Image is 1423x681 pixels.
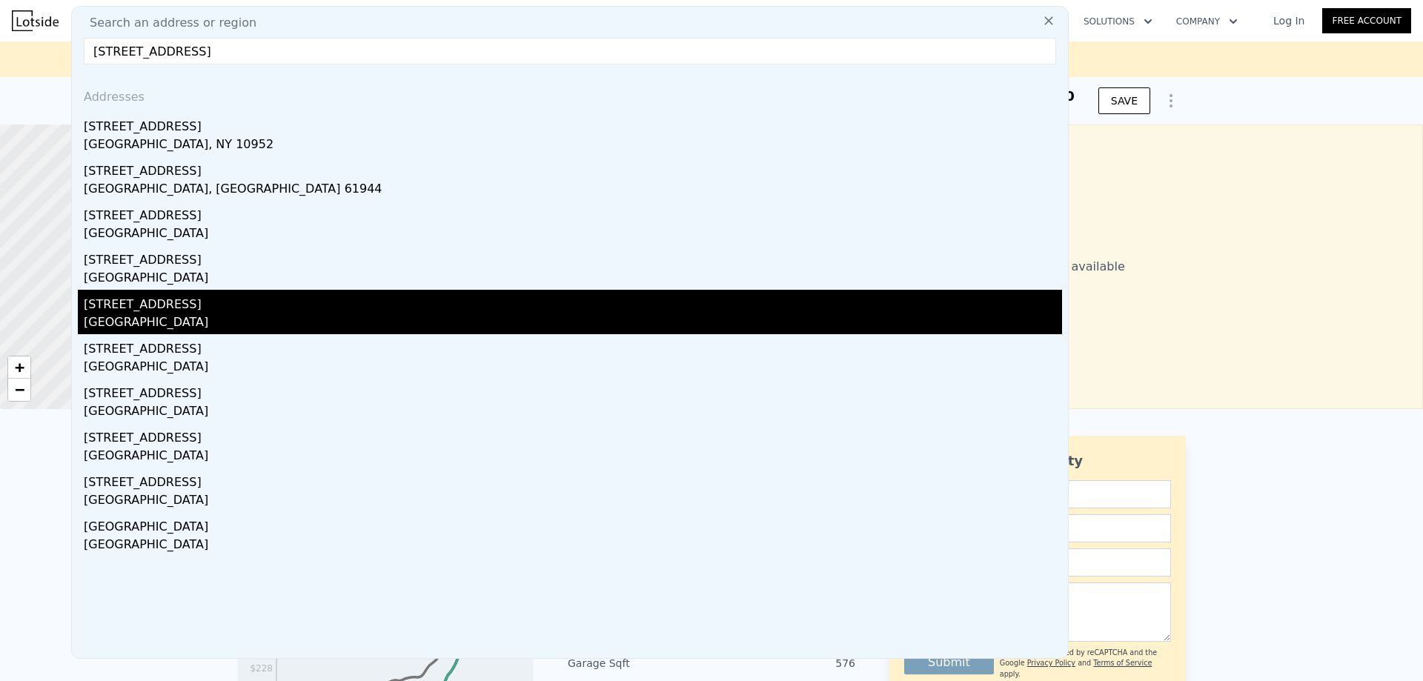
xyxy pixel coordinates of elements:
[84,536,1062,557] div: [GEOGRAPHIC_DATA]
[84,136,1062,156] div: [GEOGRAPHIC_DATA], NY 10952
[1093,659,1152,667] a: Terms of Service
[12,10,59,31] img: Lotside
[78,14,256,32] span: Search an address or region
[84,156,1062,180] div: [STREET_ADDRESS]
[84,245,1062,269] div: [STREET_ADDRESS]
[1164,8,1250,35] button: Company
[84,379,1062,402] div: [STREET_ADDRESS]
[1000,648,1171,680] div: This site is protected by reCAPTCHA and the Google and apply.
[250,663,273,674] tspan: $228
[1156,86,1186,116] button: Show Options
[1256,13,1322,28] a: Log In
[78,76,1062,112] div: Addresses
[84,358,1062,379] div: [GEOGRAPHIC_DATA]
[84,201,1062,225] div: [STREET_ADDRESS]
[15,358,24,376] span: +
[84,38,1056,64] input: Enter an address, city, region, neighborhood or zip code
[84,290,1062,313] div: [STREET_ADDRESS]
[84,334,1062,358] div: [STREET_ADDRESS]
[84,112,1062,136] div: [STREET_ADDRESS]
[711,656,855,671] div: 576
[84,468,1062,491] div: [STREET_ADDRESS]
[84,423,1062,447] div: [STREET_ADDRESS]
[84,447,1062,468] div: [GEOGRAPHIC_DATA]
[84,180,1062,201] div: [GEOGRAPHIC_DATA], [GEOGRAPHIC_DATA] 61944
[84,402,1062,423] div: [GEOGRAPHIC_DATA]
[84,512,1062,536] div: [GEOGRAPHIC_DATA]
[84,225,1062,245] div: [GEOGRAPHIC_DATA]
[904,651,994,674] button: Submit
[1098,87,1150,114] button: SAVE
[1027,659,1075,667] a: Privacy Policy
[568,656,711,671] div: Garage Sqft
[15,380,24,399] span: −
[84,269,1062,290] div: [GEOGRAPHIC_DATA]
[84,313,1062,334] div: [GEOGRAPHIC_DATA]
[84,491,1062,512] div: [GEOGRAPHIC_DATA]
[8,379,30,401] a: Zoom out
[1072,8,1164,35] button: Solutions
[8,356,30,379] a: Zoom in
[1322,8,1411,33] a: Free Account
